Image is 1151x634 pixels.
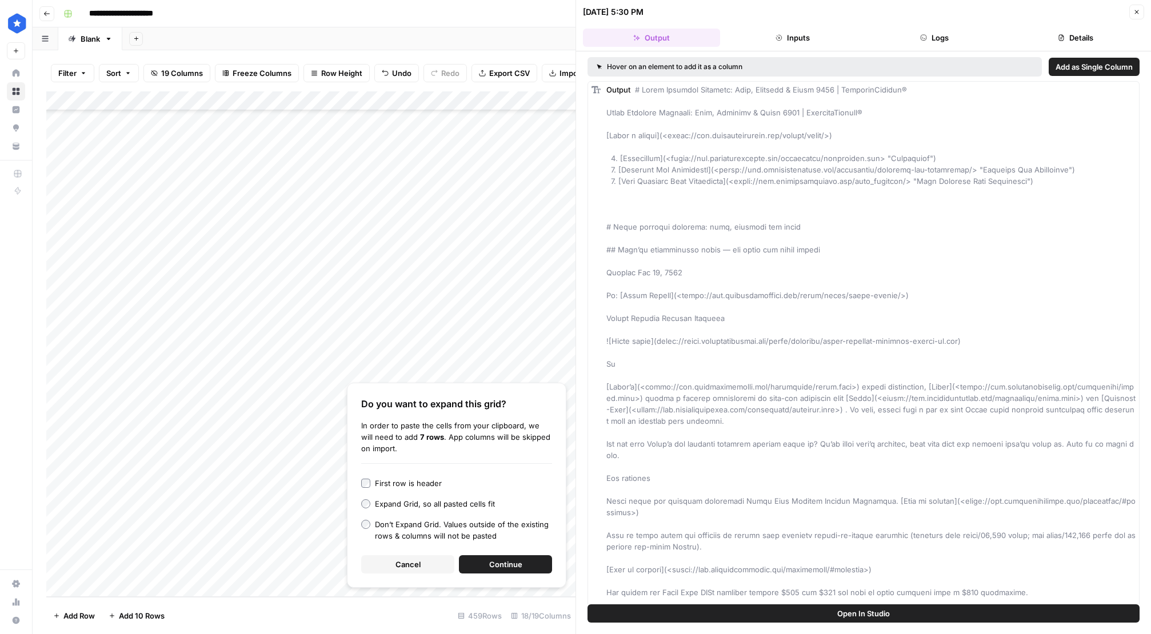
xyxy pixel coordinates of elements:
input: First row is header [361,479,370,488]
div: Hover on an element to add it as a column [597,62,888,72]
button: Sort [99,64,139,82]
button: Import CSV [542,64,608,82]
div: In order to paste the cells from your clipboard, we will need to add . App columns will be skippe... [361,420,552,454]
div: 459 Rows [453,607,506,625]
span: Continue [489,559,522,570]
span: Output [606,85,630,94]
img: ConsumerAffairs Logo [7,13,27,34]
div: Do you want to expand this grid? [361,397,552,411]
div: Expand Grid, so all pasted cells fit [375,498,495,509]
button: Redo [423,64,467,82]
span: Redo [441,67,459,79]
b: 7 rows [420,432,444,442]
span: Add 10 Rows [119,610,165,621]
button: Output [583,29,720,47]
button: Undo [374,64,419,82]
button: Add as Single Column [1049,58,1140,76]
span: Filter [58,67,77,79]
div: Don’t Expand Grid. Values outside of the existing rows & columns will not be pasted [375,519,552,541]
div: First row is header [375,477,442,489]
span: Export CSV [489,67,530,79]
span: Row Height [321,67,362,79]
span: Open In Studio [837,608,890,619]
a: Usage [7,593,25,611]
span: Add as Single Column [1056,61,1133,73]
button: Inputs [725,29,862,47]
button: 19 Columns [143,64,210,82]
button: Open In Studio [588,604,1140,623]
div: [DATE] 5:30 PM [583,6,644,18]
button: Filter [51,64,94,82]
span: Import CSV [559,67,601,79]
div: 18/19 Columns [506,607,575,625]
button: Logs [866,29,1003,47]
a: Browse [7,82,25,101]
span: Cancel [395,559,421,570]
button: Add 10 Rows [102,607,171,625]
button: Details [1008,29,1145,47]
a: Settings [7,575,25,593]
span: 19 Columns [161,67,203,79]
button: Export CSV [471,64,537,82]
span: Add Row [63,610,95,621]
span: Sort [106,67,121,79]
button: Row Height [303,64,370,82]
input: Expand Grid, so all pasted cells fit [361,499,370,508]
button: Help + Support [7,611,25,629]
button: Cancel [361,555,454,573]
button: Continue [459,555,552,573]
button: Freeze Columns [215,64,299,82]
button: Workspace: ConsumerAffairs [7,9,25,38]
input: Don’t Expand Grid. Values outside of the existing rows & columns will not be pasted [361,520,370,529]
div: Blank [81,33,100,45]
a: Blank [58,27,122,50]
a: Home [7,64,25,82]
span: Undo [392,67,411,79]
button: Add Row [46,607,102,625]
a: Your Data [7,137,25,155]
a: Insights [7,101,25,119]
a: Opportunities [7,119,25,137]
span: Freeze Columns [233,67,291,79]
